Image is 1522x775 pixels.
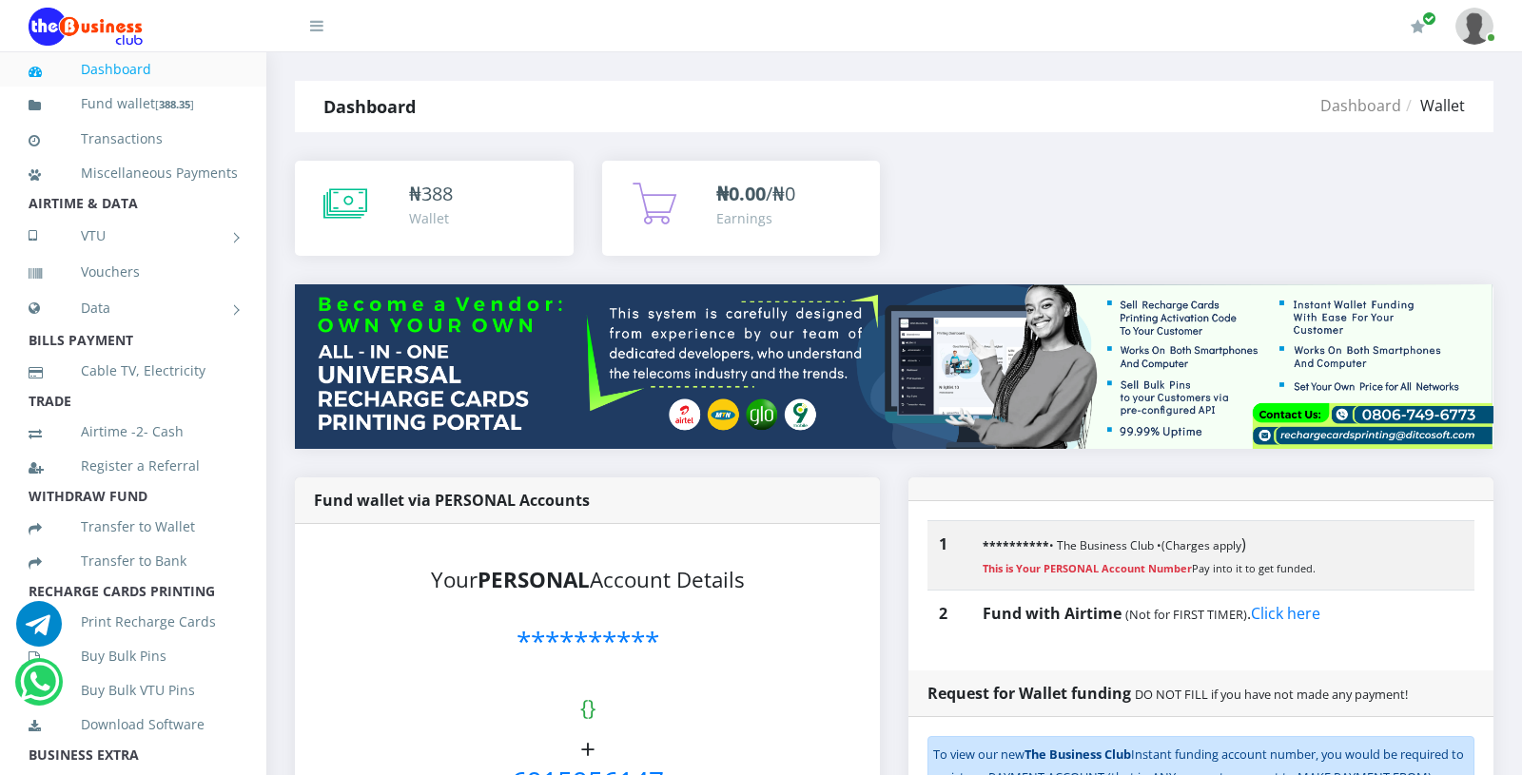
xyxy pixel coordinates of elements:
[155,97,194,111] small: [ ]
[29,703,238,746] a: Download Software
[1135,686,1408,703] small: DO NOT FILL if you have not made any payment!
[409,180,453,208] div: ₦
[20,673,59,705] a: Chat for support
[29,539,238,583] a: Transfer to Bank
[29,505,238,549] a: Transfer to Wallet
[323,95,416,118] strong: Dashboard
[716,181,795,206] span: /₦0
[927,683,1131,704] strong: Request for Wallet funding
[29,151,238,195] a: Miscellaneous Payments
[295,284,1493,449] img: multitenant_rcp.png
[29,82,238,126] a: Fund wallet[388.35]
[983,603,1122,624] b: Fund with Airtime
[29,8,143,46] img: Logo
[431,565,745,594] small: Your Account Details
[1411,19,1425,34] i: Renew/Upgrade Subscription
[29,600,238,644] a: Print Recharge Cards
[1422,11,1436,26] span: Renew/Upgrade Subscription
[971,520,1474,590] td: )
[1125,606,1247,623] small: (Not for FIRST TIMER)
[159,97,190,111] b: 388.35
[29,212,238,260] a: VTU
[1401,94,1465,117] li: Wallet
[29,48,238,91] a: Dashboard
[1024,746,1131,763] b: The Business Club
[29,634,238,678] a: Buy Bulk Pins
[29,250,238,294] a: Vouchers
[716,181,766,206] b: ₦0.00
[983,561,1192,575] strong: This is Your PERSONAL Account Number
[927,520,971,590] th: 1
[29,410,238,454] a: Airtime -2- Cash
[983,561,1316,575] small: Pay into it to get funded.
[29,668,238,712] a: Buy Bulk VTU Pins
[478,565,590,594] b: PERSONAL
[983,537,1241,553] small: • The Business Club • (Charges apply
[29,349,238,393] a: Cable TV, Electricity
[29,117,238,161] a: Transactions
[29,284,238,332] a: Data
[421,181,453,206] span: 388
[716,208,795,228] div: Earnings
[927,590,971,636] th: 2
[1320,95,1401,116] a: Dashboard
[314,490,590,511] strong: Fund wallet via PERSONAL Accounts
[1455,8,1493,45] img: User
[16,615,62,647] a: Chat for support
[29,444,238,488] a: Register a Referral
[580,692,595,722] small: { }
[971,590,1474,636] td: .
[1251,603,1320,624] a: Click here
[295,161,574,256] a: ₦388 Wallet
[409,208,453,228] div: Wallet
[602,161,881,256] a: ₦0.00/₦0 Earnings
